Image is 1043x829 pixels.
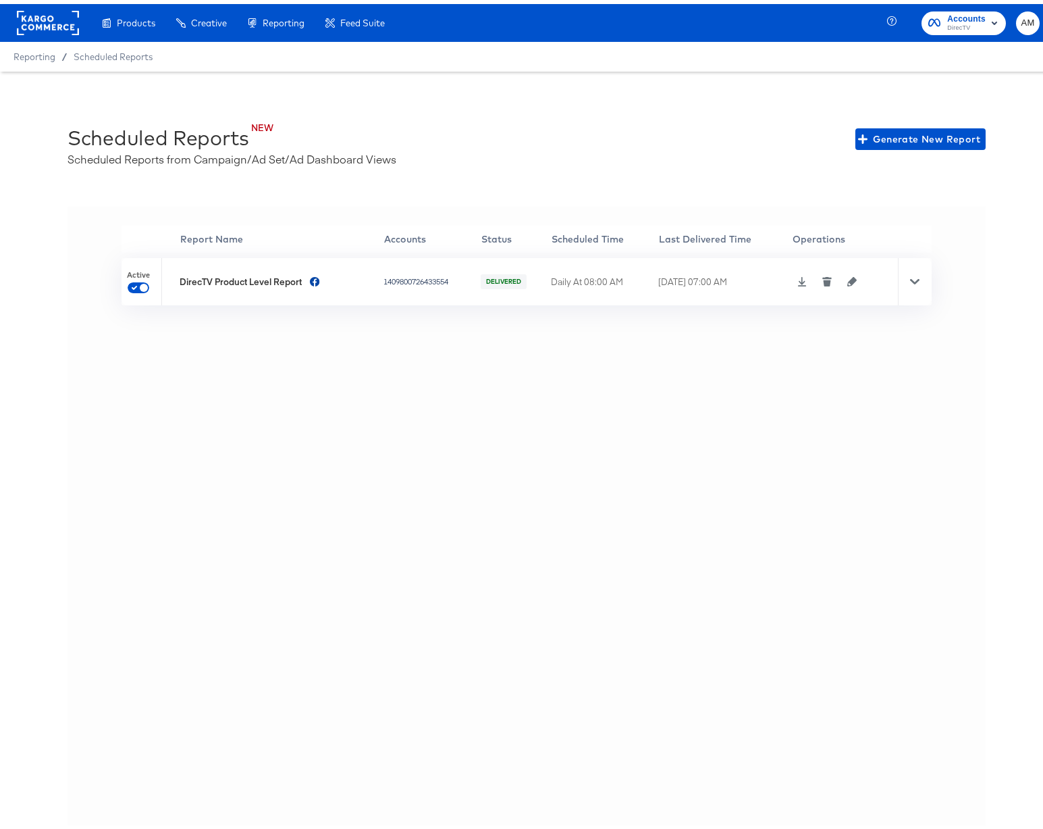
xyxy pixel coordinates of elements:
[383,222,481,249] th: Accounts
[551,272,655,284] div: Daily At 08:00 AM
[947,19,986,30] span: DirecTV
[180,228,383,242] div: Report Name
[92,118,273,130] div: NEW
[191,14,227,24] span: Creative
[861,127,980,144] span: Generate New Report
[485,274,523,282] span: DELIVERED
[340,14,385,24] span: Feed Suite
[263,14,304,24] span: Reporting
[1021,11,1034,27] span: AM
[127,266,150,277] span: Active
[117,14,155,24] span: Products
[481,228,550,242] div: Status
[947,8,986,22] span: Accounts
[921,7,1006,31] button: AccountsDirecTV
[68,120,249,147] div: Scheduled Reports
[68,147,396,163] div: Scheduled Reports from Campaign/Ad Set/Ad Dashboard Views
[74,47,153,58] a: Scheduled Reports
[180,272,302,284] div: DirecTV Product Level Report
[658,272,788,284] div: [DATE] 07:00 AM
[855,124,986,146] button: Generate New Report
[898,254,932,301] div: Toggle Row Expanded
[792,222,898,249] th: Operations
[551,222,658,249] th: Scheduled Time
[658,222,791,249] th: Last Delivered Time
[14,47,55,58] span: Reporting
[383,272,477,283] div: 1409800726433554
[55,47,74,58] span: /
[1016,7,1040,31] button: AM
